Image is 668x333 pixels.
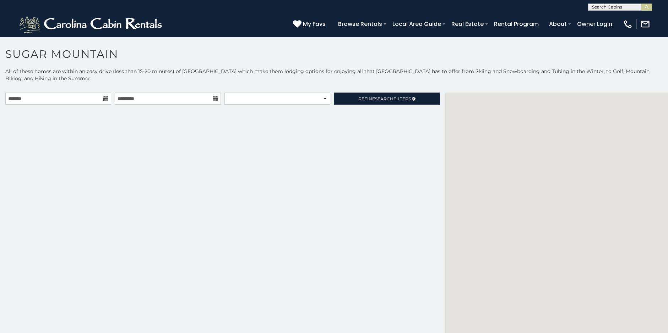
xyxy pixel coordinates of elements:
a: Rental Program [490,18,542,30]
a: Browse Rentals [335,18,386,30]
a: RefineSearchFilters [334,93,440,105]
a: Real Estate [448,18,487,30]
span: Refine Filters [358,96,411,101]
img: mail-regular-white.png [640,19,650,29]
span: Search [375,96,393,101]
a: About [545,18,570,30]
img: White-1-2.png [18,13,165,35]
a: Local Area Guide [389,18,445,30]
a: Owner Login [574,18,616,30]
span: My Favs [303,20,326,28]
img: phone-regular-white.png [623,19,633,29]
a: My Favs [293,20,327,29]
